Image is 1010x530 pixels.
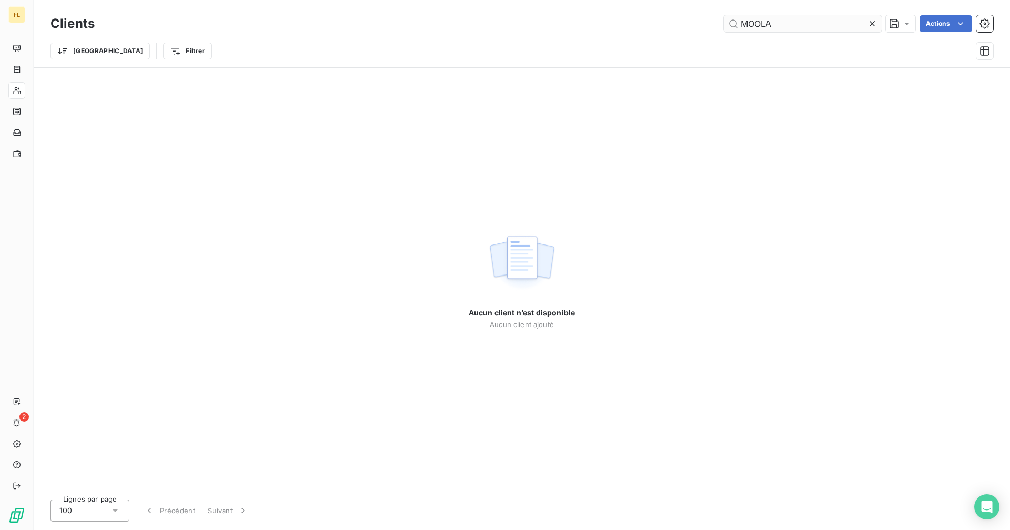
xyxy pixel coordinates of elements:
[50,43,150,59] button: [GEOGRAPHIC_DATA]
[490,320,554,329] span: Aucun client ajouté
[163,43,211,59] button: Filtrer
[920,15,972,32] button: Actions
[19,412,29,422] span: 2
[138,500,201,522] button: Précédent
[469,308,575,318] span: Aucun client n’est disponible
[488,230,555,295] img: empty state
[201,500,255,522] button: Suivant
[59,505,72,516] span: 100
[974,494,999,519] div: Open Intercom Messenger
[8,6,25,23] div: FL
[724,15,882,32] input: Rechercher
[50,14,95,33] h3: Clients
[8,507,25,524] img: Logo LeanPay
